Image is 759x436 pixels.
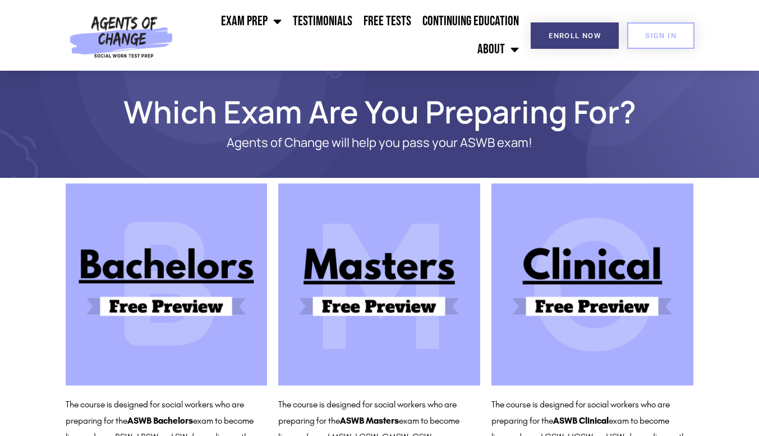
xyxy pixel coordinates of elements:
span: SIGN IN [645,32,677,39]
nav: Menu [178,7,525,63]
a: Exam Prep [215,7,287,35]
a: Testimonials [287,7,358,35]
span: Enroll Now [549,32,601,39]
a: About [472,35,525,63]
a: Free Tests [358,7,417,35]
b: ASWB Clinical [553,415,609,426]
a: Enroll Now [531,22,619,49]
h1: Which Exam Are You Preparing For? [60,99,700,125]
b: ASWB Bachelors [127,415,193,426]
a: Continuing Education [417,7,525,35]
a: SIGN IN [627,22,694,49]
b: ASWB Masters [340,415,399,426]
p: Agents of Change will help you pass your ASWB exam! [105,136,655,150]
